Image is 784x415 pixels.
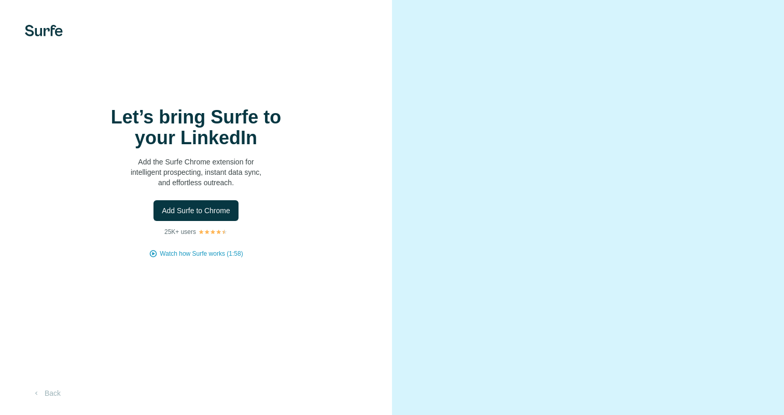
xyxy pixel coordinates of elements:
h1: Let’s bring Surfe to your LinkedIn [92,107,300,148]
p: 25K+ users [164,227,196,237]
button: Back [25,384,68,403]
p: Add the Surfe Chrome extension for intelligent prospecting, instant data sync, and effortless out... [92,157,300,188]
img: Rating Stars [198,229,228,235]
button: Add Surfe to Chrome [153,200,239,221]
button: Watch how Surfe works (1:58) [160,249,243,258]
img: Surfe's logo [25,25,63,36]
span: Add Surfe to Chrome [162,205,230,216]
